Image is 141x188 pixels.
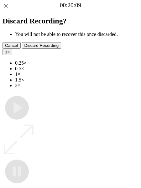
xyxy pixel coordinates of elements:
[22,42,61,49] button: Discard Recording
[15,66,138,72] li: 0.5×
[3,42,21,49] button: Cancel
[15,72,138,77] li: 1×
[15,32,138,37] li: You will not be able to recover this once discarded.
[15,77,138,83] li: 1.5×
[3,17,138,25] h2: Discard Recording?
[5,50,7,54] span: 1
[3,49,12,55] button: 1×
[15,83,138,88] li: 2×
[15,60,138,66] li: 0.25×
[60,2,81,9] a: 00:20:09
